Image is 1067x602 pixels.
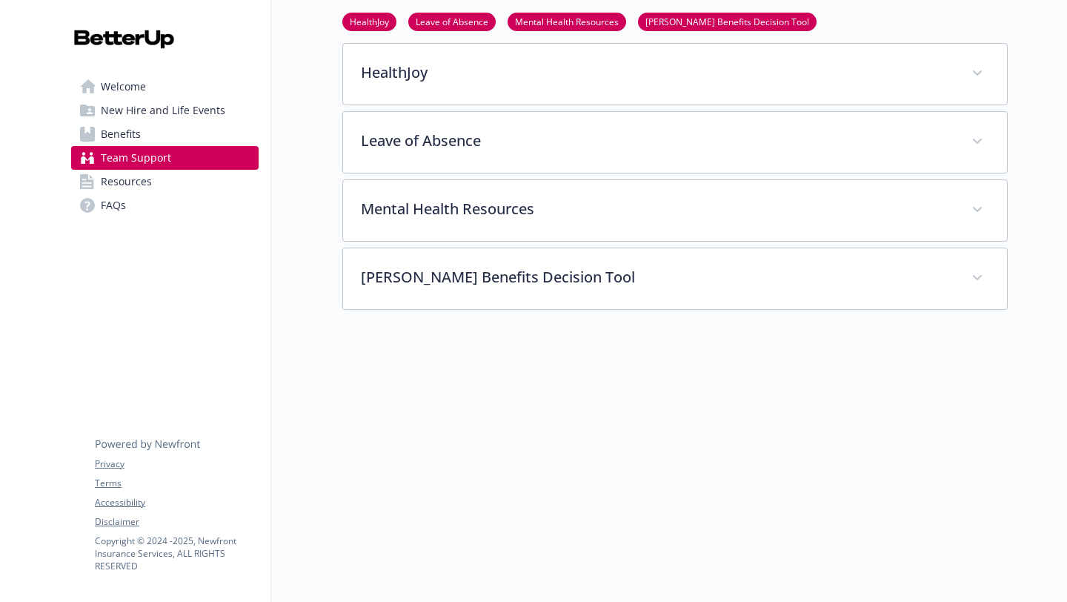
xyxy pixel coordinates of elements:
div: [PERSON_NAME] Benefits Decision Tool [343,248,1007,309]
a: FAQs [71,193,259,217]
a: HealthJoy [342,14,396,28]
div: Leave of Absence [343,112,1007,173]
a: Leave of Absence [408,14,496,28]
a: Team Support [71,146,259,170]
div: HealthJoy [343,44,1007,105]
span: Resources [101,170,152,193]
a: Accessibility [95,496,258,509]
a: Mental Health Resources [508,14,626,28]
a: Benefits [71,122,259,146]
a: Welcome [71,75,259,99]
a: Terms [95,477,258,490]
p: [PERSON_NAME] Benefits Decision Tool [361,266,954,288]
p: Mental Health Resources [361,198,954,220]
span: Team Support [101,146,171,170]
p: HealthJoy [361,62,954,84]
span: FAQs [101,193,126,217]
a: Privacy [95,457,258,471]
a: [PERSON_NAME] Benefits Decision Tool [638,14,817,28]
a: Resources [71,170,259,193]
p: Copyright © 2024 - 2025 , Newfront Insurance Services, ALL RIGHTS RESERVED [95,535,258,572]
a: New Hire and Life Events [71,99,259,122]
p: Leave of Absence [361,130,954,152]
span: Benefits [101,122,141,146]
div: Mental Health Resources [343,180,1007,241]
a: Disclaimer [95,515,258,529]
span: New Hire and Life Events [101,99,225,122]
span: Welcome [101,75,146,99]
